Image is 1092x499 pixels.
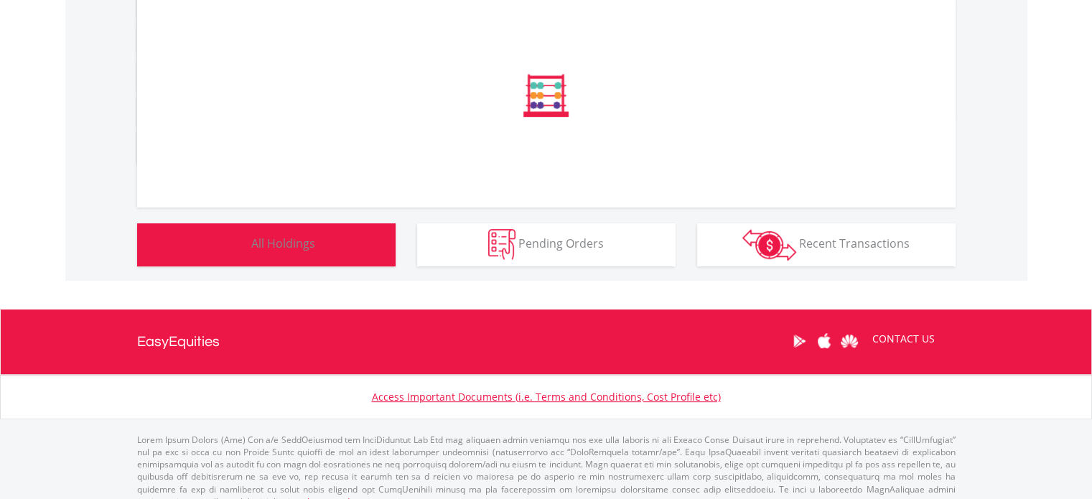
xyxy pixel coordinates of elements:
[742,229,796,261] img: transactions-zar-wht.png
[137,309,220,374] a: EasyEquities
[372,390,721,404] a: Access Important Documents (i.e. Terms and Conditions, Cost Profile etc)
[787,319,812,363] a: Google Play
[799,235,910,251] span: Recent Transactions
[488,229,515,260] img: pending_instructions-wht.png
[812,319,837,363] a: Apple
[862,319,945,359] a: CONTACT US
[837,319,862,363] a: Huawei
[218,229,248,260] img: holdings-wht.png
[251,235,315,251] span: All Holdings
[137,223,396,266] button: All Holdings
[697,223,956,266] button: Recent Transactions
[417,223,676,266] button: Pending Orders
[518,235,604,251] span: Pending Orders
